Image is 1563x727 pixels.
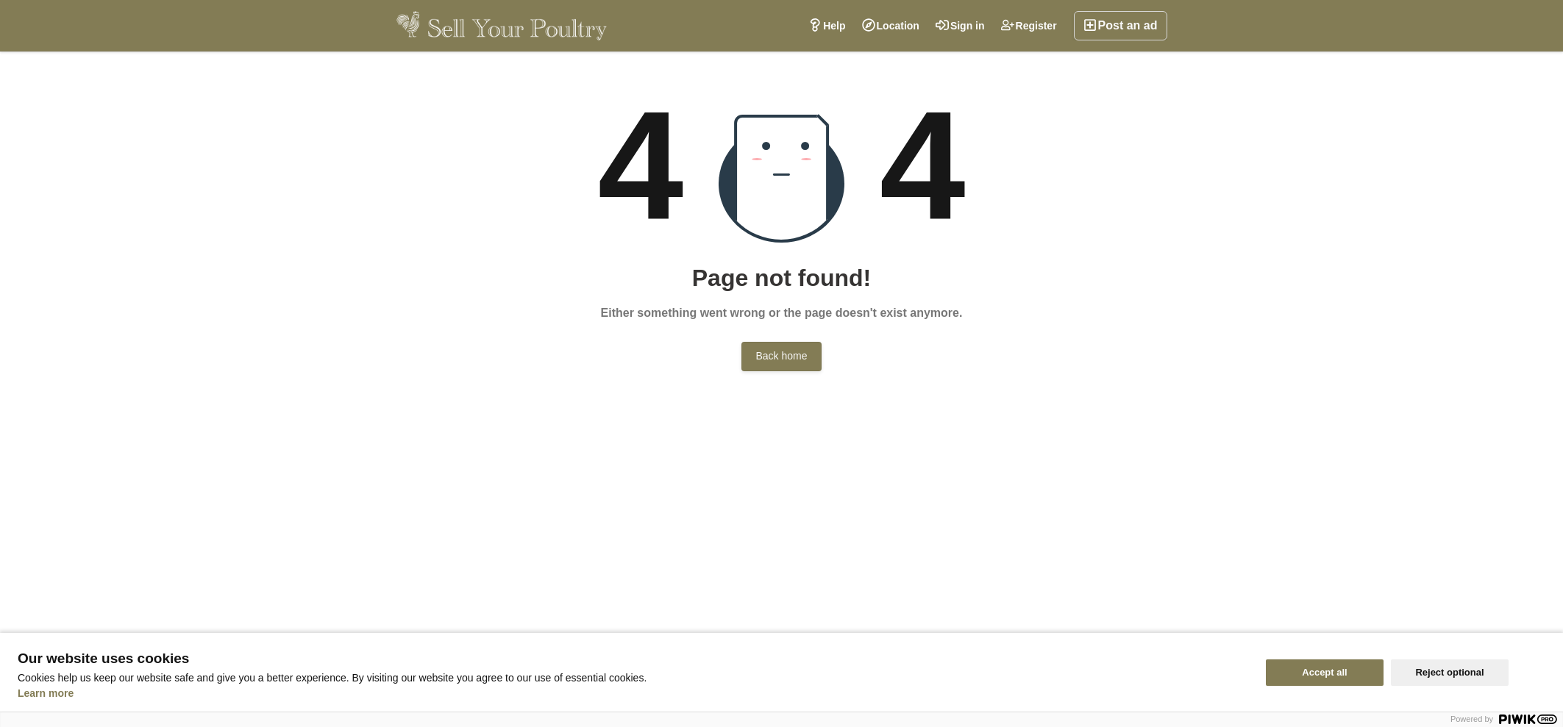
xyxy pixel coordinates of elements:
[1450,715,1493,723] span: Powered by
[18,651,1248,666] span: Our website uses cookies
[396,11,608,40] img: Sell Your Poultry
[1074,11,1167,40] a: Post an ad
[18,672,1248,684] p: Cookies help us keep our website safe and give you a better experience. By visiting our website y...
[800,11,853,40] a: Help
[741,342,821,371] a: Back home
[1266,659,1384,686] button: Accept all
[993,11,1065,40] a: Register
[1391,659,1509,686] button: Reject optional
[928,11,993,40] a: Sign in
[598,88,684,243] div: 4
[880,88,966,243] div: 4
[18,687,74,699] a: Learn more
[854,11,928,40] a: Location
